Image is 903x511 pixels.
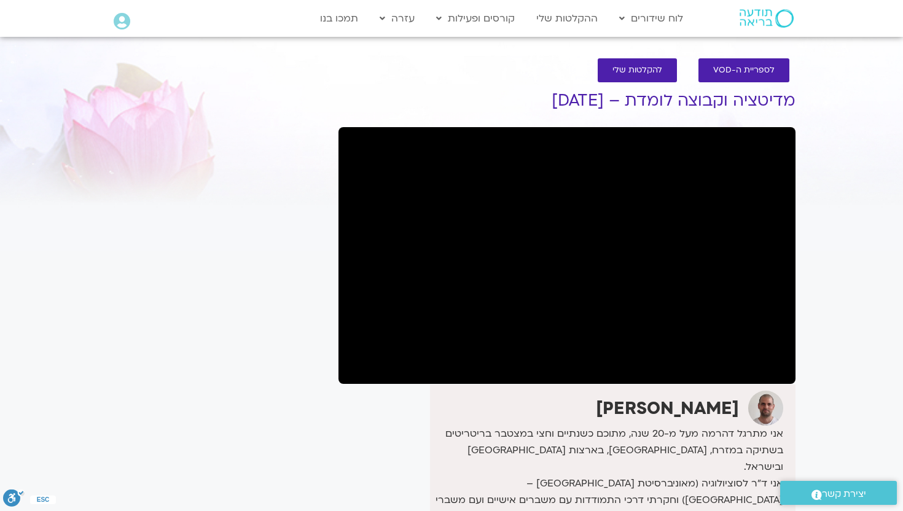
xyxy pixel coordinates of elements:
[748,391,783,426] img: דקל קנטי
[713,66,775,75] span: לספריית ה-VOD
[780,481,897,505] a: יצירת קשר
[740,9,794,28] img: תודעה בריאה
[338,127,795,384] iframe: מדיטציה וקבוצה לומדת עם דקל קנטי - 1.9.25
[822,486,866,502] span: יצירת קשר
[612,66,662,75] span: להקלטות שלי
[598,58,677,82] a: להקלטות שלי
[338,92,795,110] h1: מדיטציה וקבוצה לומדת – [DATE]
[373,7,421,30] a: עזרה
[698,58,789,82] a: לספריית ה-VOD
[613,7,689,30] a: לוח שידורים
[430,7,521,30] a: קורסים ופעילות
[530,7,604,30] a: ההקלטות שלי
[596,397,739,420] strong: [PERSON_NAME]
[314,7,364,30] a: תמכו בנו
